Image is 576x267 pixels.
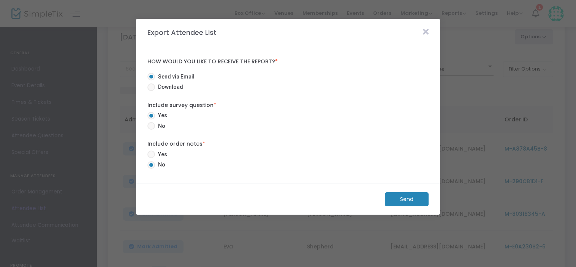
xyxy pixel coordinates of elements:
[155,122,165,130] span: No
[155,83,183,91] span: Download
[147,140,429,148] label: Include order notes
[155,112,167,119] span: Yes
[385,192,429,206] m-button: Send
[155,161,165,169] span: No
[144,27,220,38] m-panel-title: Export Attendee List
[147,58,429,65] label: How would you like to receive the report?
[147,101,429,109] label: Include survey question
[136,19,440,46] m-panel-header: Export Attendee List
[155,151,167,159] span: Yes
[155,73,195,81] span: Send via Email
